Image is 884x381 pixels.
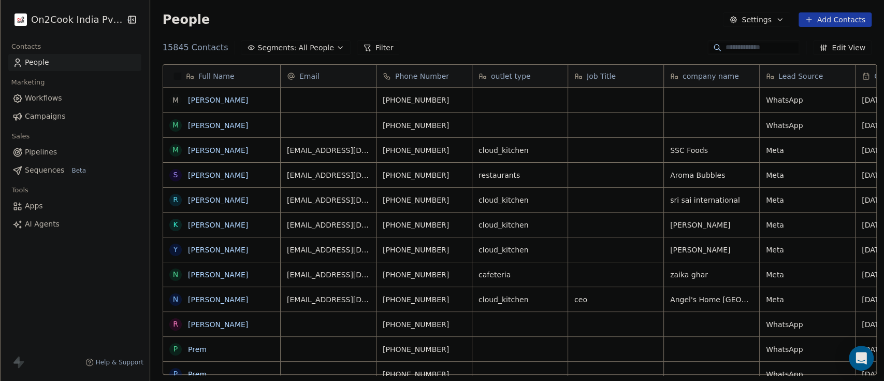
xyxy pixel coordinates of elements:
span: SSC Foods [670,145,753,156]
span: Angel's Home [GEOGRAPHIC_DATA] [670,294,753,305]
span: outlet type [491,71,531,81]
div: N [173,269,178,280]
a: [PERSON_NAME] [188,196,248,204]
span: 15845 Contacts [163,41,228,54]
div: R [173,194,178,205]
span: On2Cook India Pvt. Ltd. [31,13,123,26]
a: Pipelines [8,144,141,161]
span: Aroma Bubbles [670,170,753,180]
span: sri sai international [670,195,753,205]
div: P [173,369,178,379]
span: [PHONE_NUMBER] [383,344,466,355]
span: Beta [68,165,89,176]
a: [PERSON_NAME] [188,246,248,254]
span: [PHONE_NUMBER] [383,270,466,280]
span: Marketing [7,75,49,90]
span: [PHONE_NUMBER] [383,220,466,230]
span: [PHONE_NUMBER] [383,120,466,131]
a: [PERSON_NAME] [188,121,248,130]
span: cloud_kitchen [479,145,561,156]
span: WhatsApp [766,95,849,105]
a: Apps [8,197,141,215]
span: restaurants [479,170,561,180]
a: [PERSON_NAME] [188,96,248,104]
span: cloud_kitchen [479,245,561,255]
span: WhatsApp [766,319,849,330]
a: Prem [188,345,207,354]
span: Lead Source [778,71,823,81]
span: Apps [25,201,43,211]
a: [PERSON_NAME] [188,295,248,304]
span: Campaigns [25,111,65,122]
span: ceo [574,294,657,305]
div: Full Name [163,65,280,87]
span: Sequences [25,165,64,176]
span: [PHONE_NUMBER] [383,245,466,255]
span: All People [298,43,334,53]
div: Open Intercom Messenger [849,346,874,371]
span: Sales [7,129,34,144]
div: R [173,319,178,330]
span: Tools [7,182,33,198]
span: [PHONE_NUMBER] [383,294,466,305]
span: [PHONE_NUMBER] [383,195,466,205]
span: Phone Number [395,71,449,81]
a: [PERSON_NAME] [188,221,248,229]
span: Workflows [25,93,62,104]
div: Phone Number [376,65,472,87]
span: Help & Support [96,358,143,366]
div: Job Title [568,65,663,87]
div: Email [281,65,376,87]
span: WhatsApp [766,120,849,131]
span: cloud_kitchen [479,220,561,230]
span: Full Name [198,71,235,81]
span: [EMAIL_ADDRESS][DOMAIN_NAME] [287,270,370,280]
a: [PERSON_NAME] [188,271,248,279]
a: People [8,54,141,71]
div: K [173,219,178,230]
span: [PHONE_NUMBER] [383,145,466,156]
a: Workflows [8,90,141,107]
a: Prem [188,370,207,378]
span: cloud_kitchen [479,294,561,305]
span: Meta [766,270,849,280]
div: M [172,145,179,156]
span: zaika ghar [670,270,753,280]
span: Pipelines [25,147,57,158]
span: [EMAIL_ADDRESS][DOMAIN_NAME] [287,145,370,156]
div: N [173,294,178,305]
span: cloud_kitchen [479,195,561,205]
span: [PHONE_NUMBER] [383,369,466,379]
div: S [173,170,178,180]
a: [PERSON_NAME] [188,146,248,154]
div: grid [163,88,281,375]
span: cafeteria [479,270,561,280]
span: [PHONE_NUMBER] [383,319,466,330]
span: Meta [766,170,849,180]
div: company name [664,65,759,87]
span: People [25,57,49,68]
span: Meta [766,220,849,230]
button: Filter [357,40,400,55]
span: [EMAIL_ADDRESS][DOMAIN_NAME] [287,294,370,305]
div: outlet type [472,65,568,87]
a: AI Agents [8,216,141,233]
img: on2cook%20logo-04%20copy.jpg [15,13,27,26]
span: Job Title [587,71,616,81]
button: Add Contacts [799,12,872,27]
a: SequencesBeta [8,162,141,179]
span: Meta [766,245,849,255]
span: company name [683,71,739,81]
span: AI Agents [25,219,60,230]
span: Contacts [7,39,46,54]
span: WhatsApp [766,369,849,379]
div: Y [173,244,178,255]
span: [EMAIL_ADDRESS][DOMAIN_NAME] [287,245,370,255]
div: M [172,95,179,106]
a: Campaigns [8,108,141,125]
span: Meta [766,294,849,305]
span: Segments: [257,43,296,53]
span: Email [299,71,320,81]
span: [EMAIL_ADDRESS][DOMAIN_NAME] [287,170,370,180]
span: [EMAIL_ADDRESS][DOMAIN_NAME] [287,220,370,230]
